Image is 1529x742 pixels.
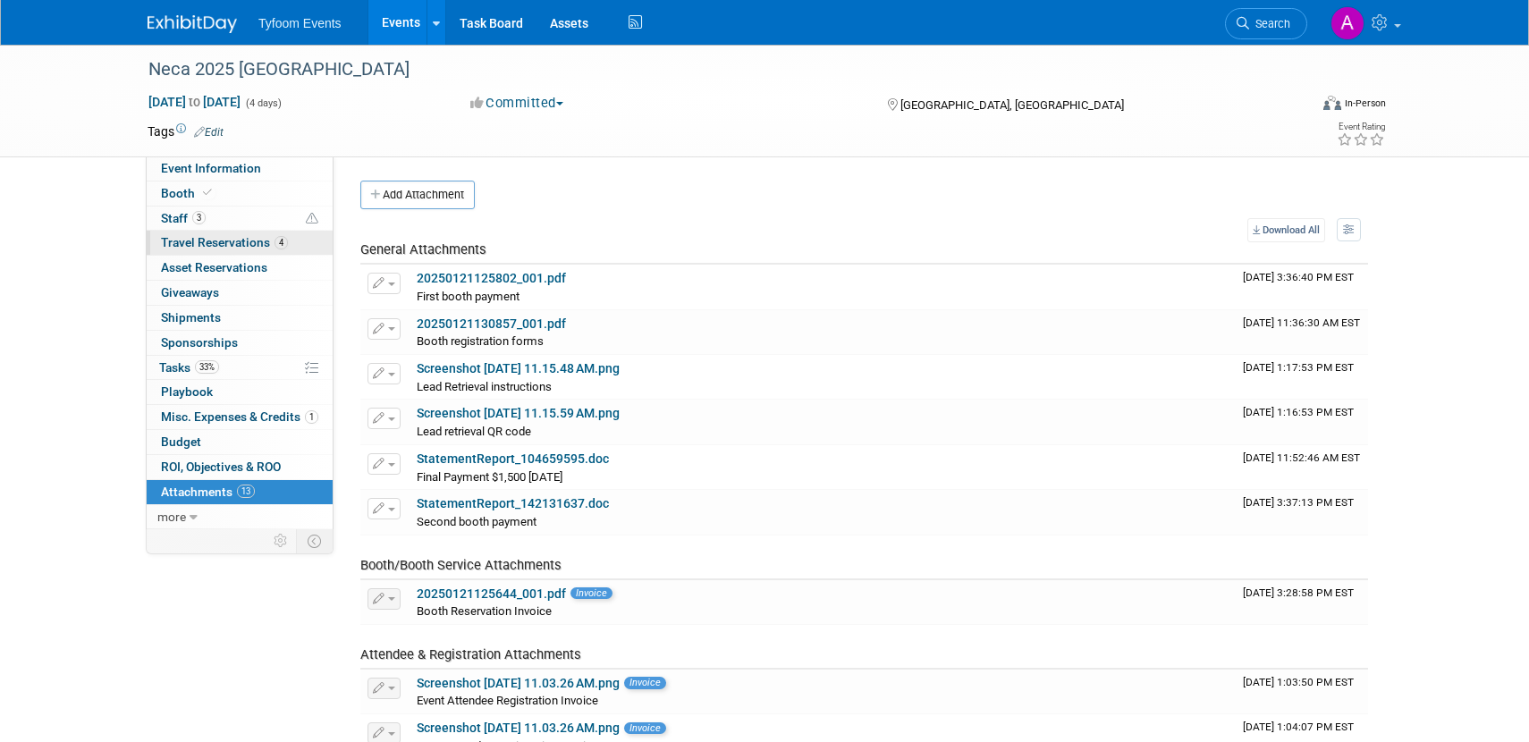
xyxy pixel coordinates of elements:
a: Attachments13 [147,480,333,504]
a: Budget [147,430,333,454]
span: Upload Timestamp [1243,451,1360,464]
span: Lead retrieval QR code [417,425,531,438]
span: (4 days) [244,97,282,109]
a: Staff3 [147,207,333,231]
td: Upload Timestamp [1236,310,1368,355]
span: 13 [237,485,255,498]
span: Upload Timestamp [1243,721,1354,733]
a: Screenshot [DATE] 11.15.59 AM.png [417,406,620,420]
a: Screenshot [DATE] 11.03.26 AM.png [417,721,620,735]
i: Booth reservation complete [203,188,212,198]
button: Add Attachment [360,181,475,209]
span: Upload Timestamp [1243,271,1354,283]
span: Invoice [570,587,612,599]
a: Event Information [147,156,333,181]
td: Upload Timestamp [1236,400,1368,444]
span: 3 [192,211,206,224]
span: 4 [275,236,288,249]
a: StatementReport_142131637.doc [417,496,609,510]
img: Format-Inperson.png [1323,96,1341,110]
span: Booth/Booth Service Attachments [360,557,562,573]
span: Booth [161,186,215,200]
div: Neca 2025 [GEOGRAPHIC_DATA] [142,54,1280,86]
a: Tasks33% [147,356,333,380]
a: Screenshot [DATE] 11.15.48 AM.png [417,361,620,375]
a: Asset Reservations [147,256,333,280]
span: Attendee & Registration Attachments [360,646,581,662]
div: Event Format [1202,93,1386,120]
td: Upload Timestamp [1236,670,1368,714]
a: more [147,505,333,529]
td: Upload Timestamp [1236,580,1368,625]
span: 33% [195,360,219,374]
a: Edit [194,126,224,139]
span: Upload Timestamp [1243,586,1354,599]
span: Misc. Expenses & Credits [161,409,318,424]
a: StatementReport_104659595.doc [417,451,609,466]
span: Tyfoom Events [258,16,342,30]
a: Booth [147,181,333,206]
span: Search [1249,17,1290,30]
span: Tasks [159,360,219,375]
span: Potential Scheduling Conflict -- at least one attendee is tagged in another overlapping event. [306,211,318,227]
a: Giveaways [147,281,333,305]
a: Playbook [147,380,333,404]
span: Travel Reservations [161,235,288,249]
img: ExhibitDay [148,15,237,33]
span: 1 [305,410,318,424]
div: In-Person [1344,97,1386,110]
a: Screenshot [DATE] 11.03.26 AM.png [417,676,620,690]
span: Booth Reservation Invoice [417,604,552,618]
span: Staff [161,211,206,225]
a: 20250121130857_001.pdf [417,316,566,331]
span: Playbook [161,384,213,399]
a: ROI, Objectives & ROO [147,455,333,479]
span: Second booth payment [417,515,536,528]
a: 20250121125644_001.pdf [417,586,566,601]
span: General Attachments [360,241,486,257]
div: Event Rating [1337,122,1385,131]
td: Personalize Event Tab Strip [266,529,297,552]
span: [GEOGRAPHIC_DATA], [GEOGRAPHIC_DATA] [900,98,1124,112]
td: Upload Timestamp [1236,445,1368,490]
a: Travel Reservations4 [147,231,333,255]
td: Upload Timestamp [1236,265,1368,309]
span: Giveaways [161,285,219,299]
span: to [186,95,203,109]
span: Sponsorships [161,335,238,350]
td: Upload Timestamp [1236,490,1368,535]
span: First booth payment [417,290,520,303]
span: Lead Retrieval instructions [417,380,552,393]
span: Final Payment $1,500 [DATE] [417,470,562,484]
span: ROI, Objectives & ROO [161,460,281,474]
a: Shipments [147,306,333,330]
span: Invoice [624,722,666,734]
span: Booth registration forms [417,334,544,348]
span: Upload Timestamp [1243,496,1354,509]
a: 20250121125802_001.pdf [417,271,566,285]
a: Search [1225,8,1307,39]
span: Upload Timestamp [1243,361,1354,374]
td: Toggle Event Tabs [297,529,334,552]
span: more [157,510,186,524]
span: Event Attendee Registration Invoice [417,694,598,707]
span: Invoice [624,677,666,688]
span: Upload Timestamp [1243,676,1354,688]
a: Misc. Expenses & Credits1 [147,405,333,429]
span: Upload Timestamp [1243,406,1354,418]
span: Shipments [161,310,221,325]
img: Angie Nichols [1330,6,1364,40]
td: Upload Timestamp [1236,355,1368,400]
button: Committed [464,94,570,113]
span: Attachments [161,485,255,499]
a: Sponsorships [147,331,333,355]
span: Budget [161,434,201,449]
td: Tags [148,122,224,140]
span: [DATE] [DATE] [148,94,241,110]
span: Upload Timestamp [1243,316,1360,329]
span: Event Information [161,161,261,175]
a: Download All [1247,218,1325,242]
span: Asset Reservations [161,260,267,274]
